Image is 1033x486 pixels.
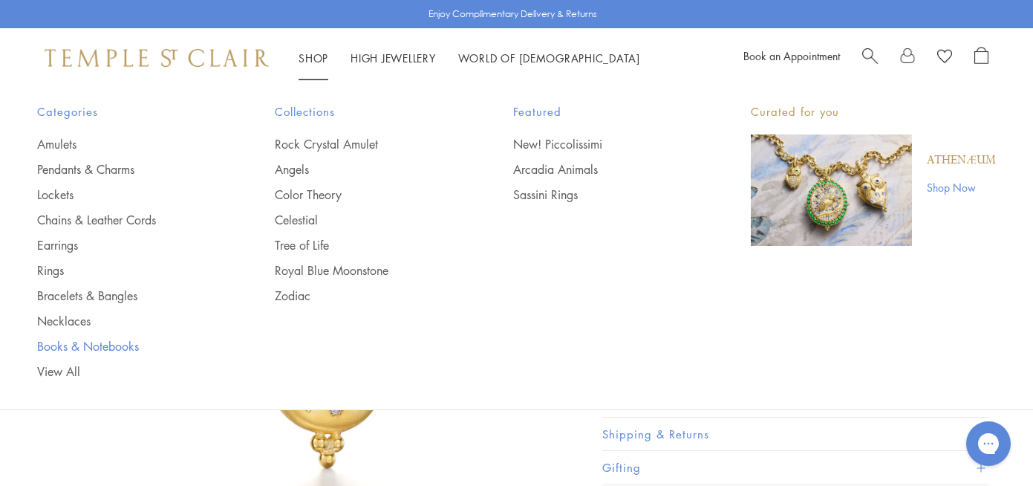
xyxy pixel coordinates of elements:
[862,47,878,69] a: Search
[513,187,691,203] a: Sassini Rings
[513,103,691,121] span: Featured
[602,418,988,451] button: Shipping & Returns
[37,288,215,304] a: Bracelets & Bangles
[275,288,453,304] a: Zodiac
[275,187,453,203] a: Color Theory
[275,136,453,152] a: Rock Crystal Amulet
[37,262,215,279] a: Rings
[37,363,215,380] a: View All
[37,313,215,329] a: Necklaces
[275,262,453,279] a: Royal Blue Moonstone
[37,237,215,253] a: Earrings
[37,161,215,178] a: Pendants & Charms
[299,49,640,68] nav: Main navigation
[37,103,215,121] span: Categories
[513,136,691,152] a: New! Piccolissimi
[351,51,436,65] a: High JewelleryHigh Jewellery
[602,451,988,485] button: Gifting
[299,51,328,65] a: ShopShop
[275,237,453,253] a: Tree of Life
[45,49,269,67] img: Temple St. Clair
[428,7,597,22] p: Enjoy Complimentary Delivery & Returns
[927,179,996,195] a: Shop Now
[275,161,453,178] a: Angels
[959,416,1018,471] iframe: Gorgias live chat messenger
[37,338,215,354] a: Books & Notebooks
[743,48,840,63] a: Book an Appointment
[37,187,215,203] a: Lockets
[37,136,215,152] a: Amulets
[275,212,453,228] a: Celestial
[458,51,640,65] a: World of [DEMOGRAPHIC_DATA]World of [DEMOGRAPHIC_DATA]
[37,212,215,228] a: Chains & Leather Cords
[513,161,691,178] a: Arcadia Animals
[275,103,453,121] span: Collections
[974,47,988,69] a: Open Shopping Bag
[927,152,996,169] a: Athenæum
[937,47,952,69] a: View Wishlist
[751,103,996,121] p: Curated for you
